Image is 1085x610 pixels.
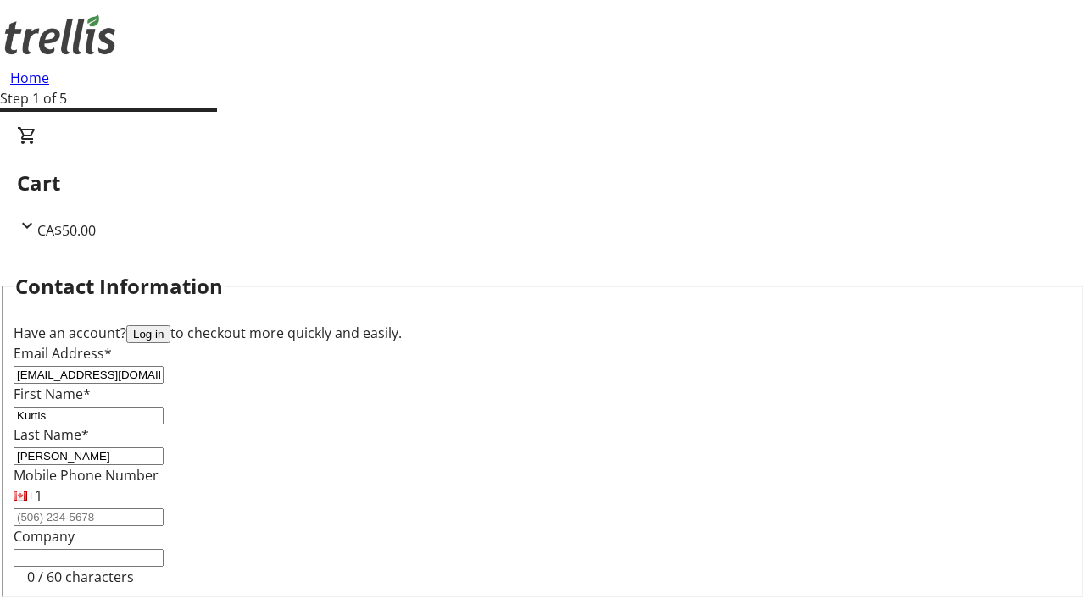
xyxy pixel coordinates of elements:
h2: Contact Information [15,271,223,302]
label: First Name* [14,385,91,403]
label: Mobile Phone Number [14,466,159,485]
div: CartCA$50.00 [17,125,1068,241]
label: Email Address* [14,344,112,363]
h2: Cart [17,168,1068,198]
input: (506) 234-5678 [14,508,164,526]
div: Have an account? to checkout more quickly and easily. [14,323,1071,343]
span: CA$50.00 [37,221,96,240]
tr-character-limit: 0 / 60 characters [27,568,134,586]
button: Log in [126,325,170,343]
label: Company [14,527,75,546]
label: Last Name* [14,425,89,444]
